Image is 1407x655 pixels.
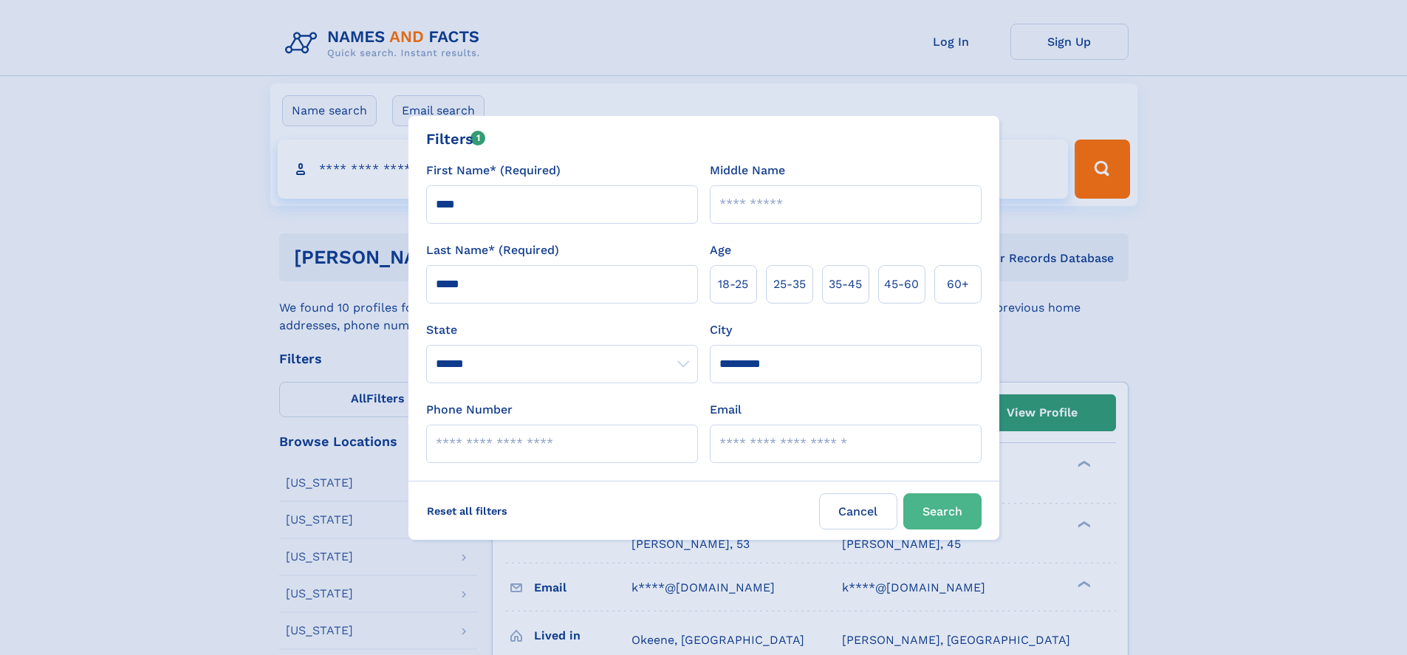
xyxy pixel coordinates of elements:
span: 35‑45 [829,275,862,293]
label: Phone Number [426,401,513,419]
label: City [710,321,732,339]
label: Cancel [819,493,897,529]
label: Age [710,241,731,259]
label: Reset all filters [417,493,517,529]
span: 25‑35 [773,275,806,293]
span: 18‑25 [718,275,748,293]
label: State [426,321,698,339]
div: Filters [426,128,486,150]
label: First Name* (Required) [426,162,561,179]
label: Email [710,401,742,419]
span: 45‑60 [884,275,919,293]
label: Last Name* (Required) [426,241,559,259]
button: Search [903,493,982,529]
span: 60+ [947,275,969,293]
label: Middle Name [710,162,785,179]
